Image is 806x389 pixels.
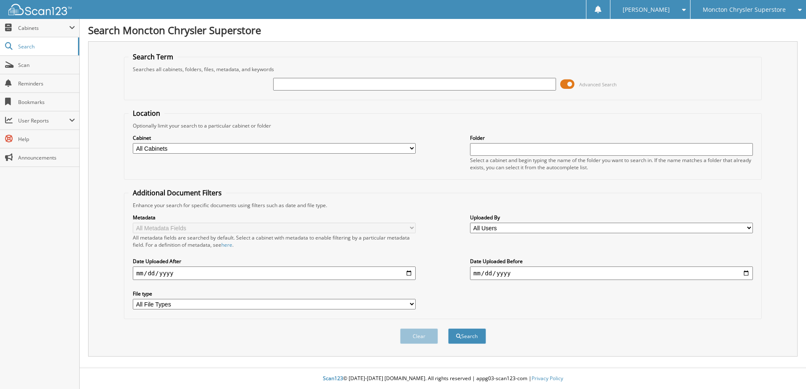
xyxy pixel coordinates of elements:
[129,202,757,209] div: Enhance your search for specific documents using filters such as date and file type.
[129,122,757,129] div: Optionally limit your search to a particular cabinet or folder
[470,214,753,221] label: Uploaded By
[579,81,617,88] span: Advanced Search
[129,109,164,118] legend: Location
[221,241,232,248] a: here
[532,375,563,382] a: Privacy Policy
[470,258,753,265] label: Date Uploaded Before
[129,188,226,197] legend: Additional Document Filters
[18,80,75,87] span: Reminders
[129,52,177,61] legend: Search Term
[133,214,416,221] label: Metadata
[133,134,416,141] label: Cabinet
[8,4,72,15] img: scan123-logo-white.svg
[133,234,416,248] div: All metadata fields are searched by default. Select a cabinet with metadata to enable filtering b...
[470,134,753,141] label: Folder
[88,23,798,37] h1: Search Moncton Chrysler Superstore
[133,258,416,265] label: Date Uploaded After
[18,99,75,106] span: Bookmarks
[703,7,786,12] span: Moncton Chrysler Superstore
[764,349,806,389] iframe: Chat Widget
[18,136,75,143] span: Help
[470,266,753,280] input: end
[18,43,74,50] span: Search
[623,7,670,12] span: [PERSON_NAME]
[133,266,416,280] input: start
[18,117,69,124] span: User Reports
[400,328,438,344] button: Clear
[133,290,416,297] label: File type
[323,375,343,382] span: Scan123
[80,368,806,389] div: © [DATE]-[DATE] [DOMAIN_NAME]. All rights reserved | appg03-scan123-com |
[18,24,69,32] span: Cabinets
[470,157,753,171] div: Select a cabinet and begin typing the name of the folder you want to search in. If the name match...
[448,328,486,344] button: Search
[18,154,75,161] span: Announcements
[18,61,75,69] span: Scan
[129,66,757,73] div: Searches all cabinets, folders, files, metadata, and keywords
